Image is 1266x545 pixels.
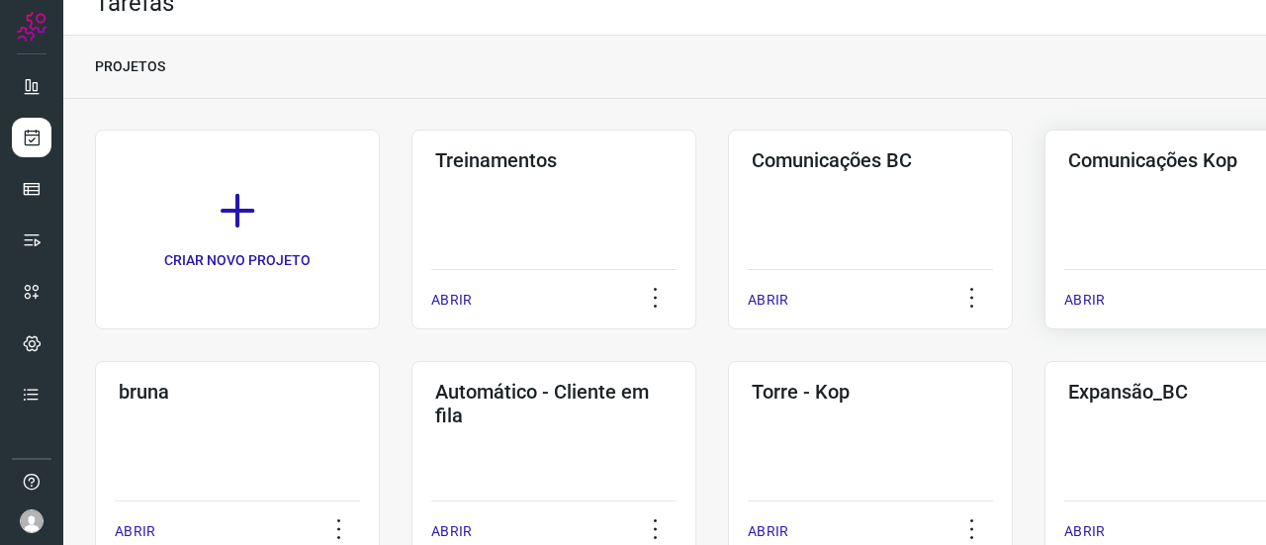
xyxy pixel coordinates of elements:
h3: Comunicações BC [752,148,989,172]
p: PROJETOS [95,56,165,77]
h3: bruna [119,380,356,404]
p: ABRIR [748,521,788,542]
p: ABRIR [1064,290,1105,311]
p: ABRIR [431,521,472,542]
p: CRIAR NOVO PROJETO [164,250,311,271]
h3: Torre - Kop [752,380,989,404]
p: ABRIR [748,290,788,311]
img: Logo [17,12,46,42]
p: ABRIR [1064,521,1105,542]
h3: Treinamentos [435,148,673,172]
img: avatar-user-boy.jpg [20,509,44,533]
p: ABRIR [431,290,472,311]
p: ABRIR [115,521,155,542]
h3: Automático - Cliente em fila [435,380,673,427]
